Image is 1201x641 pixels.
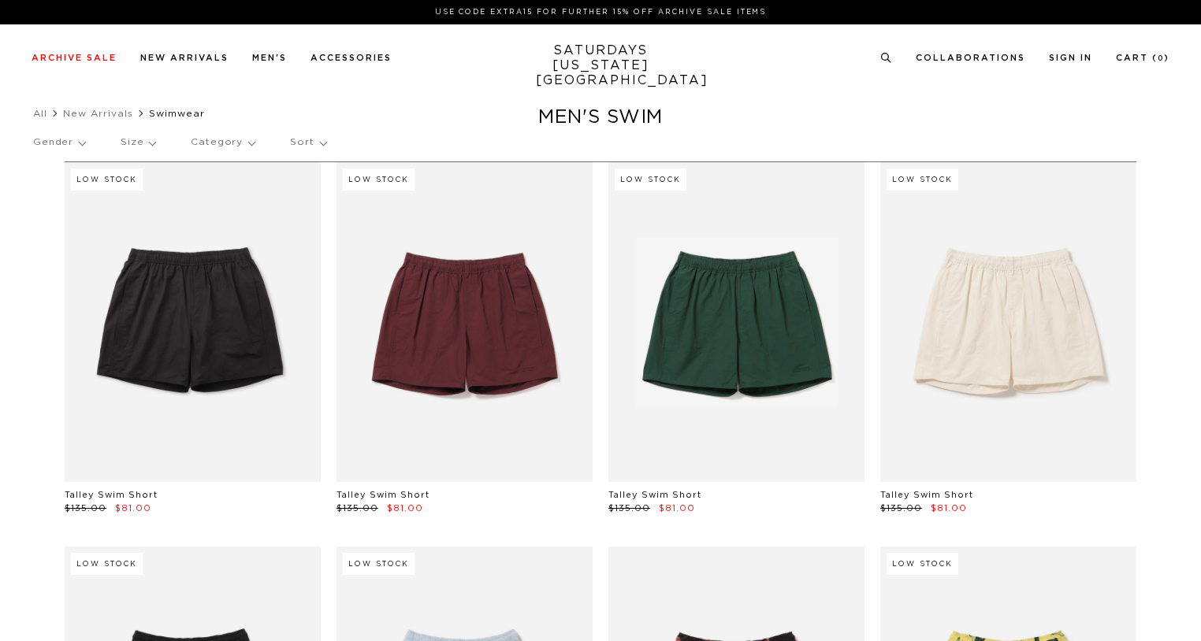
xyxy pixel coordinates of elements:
div: Low Stock [71,553,143,575]
span: $81.00 [931,504,967,513]
div: Low Stock [343,553,415,575]
a: New Arrivals [140,54,229,62]
p: Gender [33,124,85,161]
span: $81.00 [659,504,695,513]
p: Size [121,124,155,161]
div: Low Stock [887,169,958,191]
a: Cart (0) [1116,54,1169,62]
p: Category [191,124,255,161]
a: Talley Swim Short [65,491,158,499]
p: Use Code EXTRA15 for Further 15% Off Archive Sale Items [38,6,1163,18]
span: $81.00 [115,504,151,513]
a: Collaborations [916,54,1025,62]
a: All [33,109,47,118]
a: Accessories [310,54,392,62]
a: Talley Swim Short [608,491,701,499]
div: Low Stock [887,553,958,575]
span: $135.00 [337,504,378,513]
a: SATURDAYS[US_STATE][GEOGRAPHIC_DATA] [536,43,666,88]
p: Sort [290,124,325,161]
span: $135.00 [880,504,922,513]
div: Low Stock [343,169,415,191]
small: 0 [1158,55,1164,62]
a: New Arrivals [63,109,133,118]
div: Low Stock [615,169,686,191]
a: Men's [252,54,287,62]
a: Talley Swim Short [880,491,973,499]
span: Swimwear [149,109,205,118]
span: $135.00 [65,504,106,513]
div: Low Stock [71,169,143,191]
a: Archive Sale [32,54,117,62]
span: $135.00 [608,504,650,513]
span: $81.00 [387,504,423,513]
a: Sign In [1049,54,1092,62]
a: Talley Swim Short [337,491,429,499]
